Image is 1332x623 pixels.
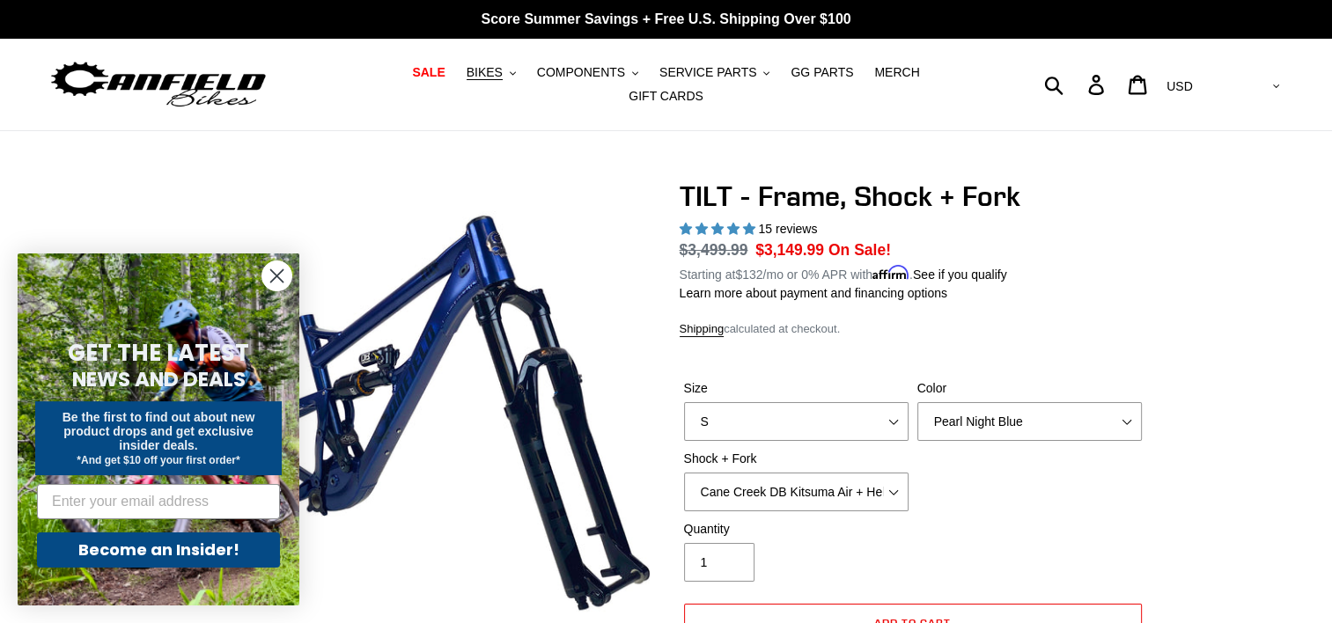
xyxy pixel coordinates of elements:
a: SALE [403,61,453,84]
button: SERVICE PARTS [651,61,778,84]
span: Affirm [872,265,909,280]
button: Become an Insider! [37,532,280,568]
h1: TILT - Frame, Shock + Fork [680,180,1146,213]
span: SERVICE PARTS [659,65,756,80]
a: GIFT CARDS [620,84,712,108]
span: BIKES [467,65,503,80]
span: 15 reviews [758,222,817,236]
p: Starting at /mo or 0% APR with . [680,261,1007,284]
span: NEWS AND DEALS [72,365,246,393]
span: Be the first to find out about new product drops and get exclusive insider deals. [63,410,255,452]
input: Enter your email address [37,484,280,519]
label: Color [917,379,1142,398]
a: MERCH [865,61,928,84]
span: COMPONENTS [537,65,625,80]
span: 5.00 stars [680,222,759,236]
span: *And get $10 off your first order* [77,454,239,466]
label: Quantity [684,520,909,539]
span: GIFT CARDS [629,89,703,104]
a: Learn more about payment and financing options [680,286,947,300]
button: Close dialog [261,260,292,291]
a: See if you qualify - Learn more about Affirm Financing (opens in modal) [913,268,1007,282]
input: Search [1054,65,1099,104]
label: Size [684,379,909,398]
img: Canfield Bikes [48,57,269,113]
span: On Sale! [828,238,891,261]
s: $3,499.99 [680,241,748,259]
span: GG PARTS [791,65,853,80]
button: COMPONENTS [528,61,647,84]
button: BIKES [458,61,525,84]
div: calculated at checkout. [680,320,1146,338]
span: GET THE LATEST [68,337,249,369]
span: $132 [735,268,762,282]
span: MERCH [874,65,919,80]
a: Shipping [680,322,725,337]
a: GG PARTS [782,61,862,84]
span: $3,149.99 [755,241,824,259]
label: Shock + Fork [684,450,909,468]
span: SALE [412,65,445,80]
